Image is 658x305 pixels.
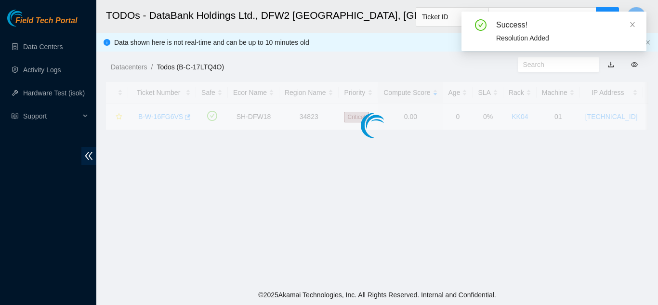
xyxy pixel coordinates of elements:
span: read [12,113,18,119]
input: Enter text here... [488,7,596,27]
span: Y [634,11,639,23]
span: Support [23,106,80,126]
span: Ticket ID [422,10,483,24]
a: Todos (B-C-17LTQ4O) [157,63,224,71]
span: close [629,21,636,28]
a: Activity Logs [23,66,61,74]
button: search [596,7,619,27]
footer: © 2025 Akamai Technologies, Inc. All Rights Reserved. Internal and Confidential. [96,285,658,305]
a: Akamai TechnologiesField Tech Portal [7,17,77,30]
span: close [645,40,651,45]
button: Y [627,7,646,26]
button: close [645,40,651,46]
button: download [600,57,621,72]
span: / [151,63,153,71]
span: Field Tech Portal [15,16,77,26]
a: Data Centers [23,43,63,51]
a: Hardware Test (isok) [23,89,85,97]
div: Success! [496,19,635,31]
div: Resolution Added [496,33,635,43]
span: double-left [81,147,96,165]
input: Search [523,59,587,70]
span: eye [631,61,638,68]
img: Akamai Technologies [7,10,49,27]
span: check-circle [475,19,487,31]
a: Datacenters [111,63,147,71]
